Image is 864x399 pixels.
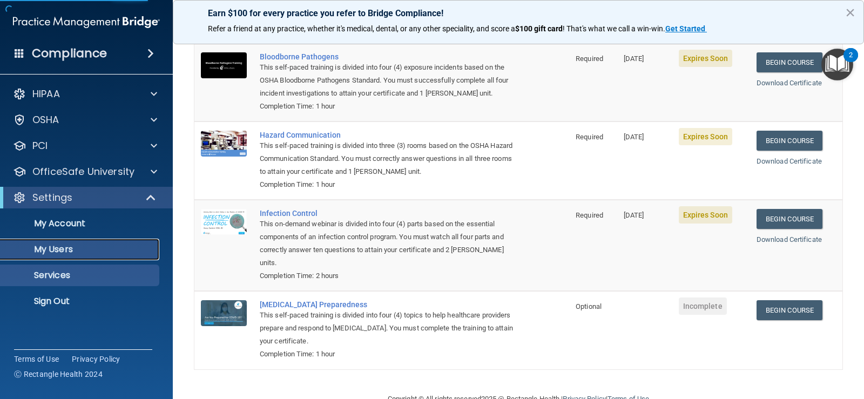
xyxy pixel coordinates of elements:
[757,157,822,165] a: Download Certificate
[32,139,48,152] p: PCI
[13,11,160,33] img: PMB logo
[260,139,515,178] div: This self-paced training is divided into three (3) rooms based on the OSHA Hazard Communication S...
[260,269,515,282] div: Completion Time: 2 hours
[7,244,154,255] p: My Users
[260,100,515,113] div: Completion Time: 1 hour
[665,24,705,33] strong: Get Started
[260,209,515,218] a: Infection Control
[665,24,707,33] a: Get Started
[679,128,732,145] span: Expires Soon
[32,46,107,61] h4: Compliance
[260,52,515,61] a: Bloodborne Pathogens
[757,52,822,72] a: Begin Course
[32,87,60,100] p: HIPAA
[576,133,603,141] span: Required
[32,165,134,178] p: OfficeSafe University
[576,211,603,219] span: Required
[72,354,120,364] a: Privacy Policy
[757,235,822,244] a: Download Certificate
[7,270,154,281] p: Services
[624,211,644,219] span: [DATE]
[13,87,157,100] a: HIPAA
[515,24,563,33] strong: $100 gift card
[679,206,732,224] span: Expires Soon
[7,218,154,229] p: My Account
[32,191,72,204] p: Settings
[757,209,822,229] a: Begin Course
[624,55,644,63] span: [DATE]
[14,369,103,380] span: Ⓒ Rectangle Health 2024
[7,296,154,307] p: Sign Out
[679,50,732,67] span: Expires Soon
[13,113,157,126] a: OSHA
[13,139,157,152] a: PCI
[260,309,515,348] div: This self-paced training is divided into four (4) topics to help healthcare providers prepare and...
[624,133,644,141] span: [DATE]
[757,131,822,151] a: Begin Course
[576,55,603,63] span: Required
[260,348,515,361] div: Completion Time: 1 hour
[260,131,515,139] a: Hazard Communication
[845,4,855,21] button: Close
[13,191,157,204] a: Settings
[679,297,727,315] span: Incomplete
[677,323,851,366] iframe: Drift Widget Chat Controller
[208,24,515,33] span: Refer a friend at any practice, whether it's medical, dental, or any other speciality, and score a
[13,165,157,178] a: OfficeSafe University
[14,354,59,364] a: Terms of Use
[563,24,665,33] span: ! That's what we call a win-win.
[260,300,515,309] a: [MEDICAL_DATA] Preparedness
[260,218,515,269] div: This on-demand webinar is divided into four (4) parts based on the essential components of an inf...
[32,113,59,126] p: OSHA
[757,79,822,87] a: Download Certificate
[576,302,602,310] span: Optional
[208,8,829,18] p: Earn $100 for every practice you refer to Bridge Compliance!
[849,55,853,69] div: 2
[821,49,853,80] button: Open Resource Center, 2 new notifications
[260,61,515,100] div: This self-paced training is divided into four (4) exposure incidents based on the OSHA Bloodborne...
[757,300,822,320] a: Begin Course
[260,178,515,191] div: Completion Time: 1 hour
